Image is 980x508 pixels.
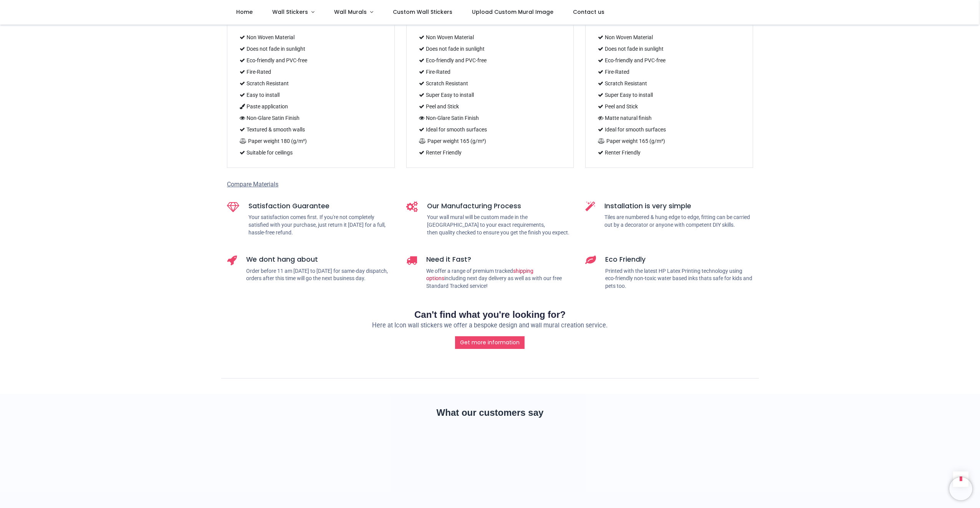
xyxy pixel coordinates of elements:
p: Tiles are numbered & hung edge to edge, fitting can be carried out by a decorator or anyone with ... [604,214,753,229]
li: Non Woven Material [237,32,385,43]
li: Paper weight 180 (g/m²) [237,135,385,147]
p: We offer a range of premium tracked including next day delivery as well as with our free Standard... [426,267,574,290]
iframe: Customer reviews powered by Trustpilot [227,433,753,486]
h5: Satisfaction Guarantee [248,201,395,211]
li: Paper weight 165 (g/m²) [595,135,743,147]
li: Super Easy to install [416,89,564,101]
li: Peel and Stick [416,101,564,112]
li: Scratch Resistant [595,78,743,89]
h5: Our Manufacturing Process [427,201,574,211]
li: Non Woven Material [416,32,564,43]
li: Scratch Resistant [237,78,385,89]
li: Non-Glare Satin Finish [416,112,564,124]
span: Custom Wall Stickers [393,8,452,16]
li: Ideal for smooth surfaces [595,124,743,135]
li: Renter Friendly [595,147,743,158]
li: Eco-friendly and PVC-free [595,55,743,66]
h5: Need it Fast? [426,255,574,264]
h2: Can't find what you're looking for? [227,308,753,321]
li: Eco-friendly and PVC-free [416,55,564,66]
li: Textured & smooth walls [237,124,385,135]
p: Your wall mural will be custom made in the [GEOGRAPHIC_DATA] to your exact requirements, then qua... [427,214,574,236]
p: Order before 11 am [DATE] to [DATE] for same-day dispatch, orders after this time will go the nex... [246,267,395,282]
span: Contact us [573,8,604,16]
li: Scratch Resistant [416,78,564,89]
iframe: Brevo live chat [949,477,972,500]
li: Peel and Stick [595,101,743,112]
h5: We dont hang about [246,255,395,264]
li: Does not fade in sunlight [595,43,743,55]
li: Easy to install [237,89,385,101]
h5: Installation is very simple [604,201,753,211]
li: Super Easy to install [595,89,743,101]
p: Your satisfaction comes first. If you're not completely satisfied with your purchase, just return... [248,214,395,236]
li: Fire-Rated [237,66,385,78]
li: Does not fade in sunlight [416,43,564,55]
li: Non Woven Material [595,32,743,43]
span: Compare Materials [227,181,278,188]
span: Home [236,8,253,16]
li: Ideal for smooth surfaces [416,124,564,135]
li: Eco-friendly and PVC-free [237,55,385,66]
li: Paper weight 165 (g/m²) [416,135,564,147]
li: Non-Glare Satin Finish [237,112,385,124]
li: Does not fade in sunlight [237,43,385,55]
li: Fire-Rated [595,66,743,78]
li: Paste application [237,101,385,112]
li: Fire-Rated [416,66,564,78]
li: Renter Friendly [416,147,564,158]
li: Suitable for ceilings [237,147,385,158]
h5: Eco Friendly [605,255,753,264]
span: Upload Custom Mural Image [472,8,553,16]
span: Wall Murals [334,8,367,16]
li: Matte natural finish [595,112,743,124]
a: Get more information [455,336,525,349]
p: Here at Icon wall stickers we offer a bespoke design and wall mural creation service. [227,321,753,330]
span: Wall Stickers [272,8,308,16]
p: Printed with the latest HP Latex Printing technology using eco-friendly non-toxic water based ink... [605,267,753,290]
h2: What our customers say [227,406,753,419]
